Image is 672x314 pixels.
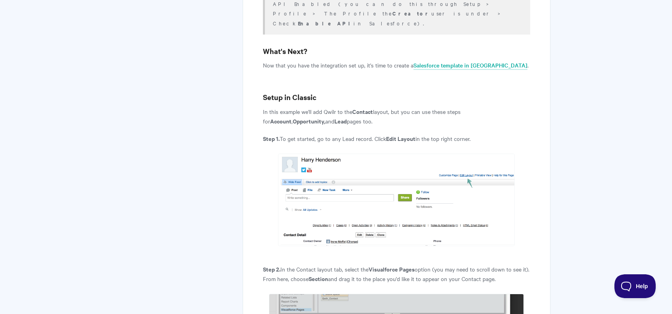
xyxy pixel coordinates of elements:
strong: Section [309,274,328,283]
a: Salesforce template in [GEOGRAPHIC_DATA] [413,61,527,70]
p: To get started, go to any Lead record. Click in the top right corner. [263,134,530,143]
strong: Visualforce Pages [369,265,415,273]
p: Now that you have the integration set up, it's time to create a . [263,60,530,70]
p: In this example we'll add Qwilr to the layout, but you can use these steps for , and pages too. [263,107,530,126]
p: In the Contact layout tab, select the option (you may need to scroll down to see it). From here, ... [263,264,530,283]
strong: Account [270,117,292,125]
iframe: Toggle Customer Support [614,274,656,298]
h3: Setup in Classic [263,92,530,103]
strong: Step 2. [263,265,280,273]
strong: Contact [352,107,373,116]
strong: Opportunity, [293,117,325,125]
strong: Enable API [298,19,353,27]
h3: What's Next? [263,46,530,57]
strong: Creator [392,10,431,17]
strong: Lead [334,117,347,125]
strong: Step 1. [263,134,280,143]
strong: Edit Layout [386,134,415,143]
